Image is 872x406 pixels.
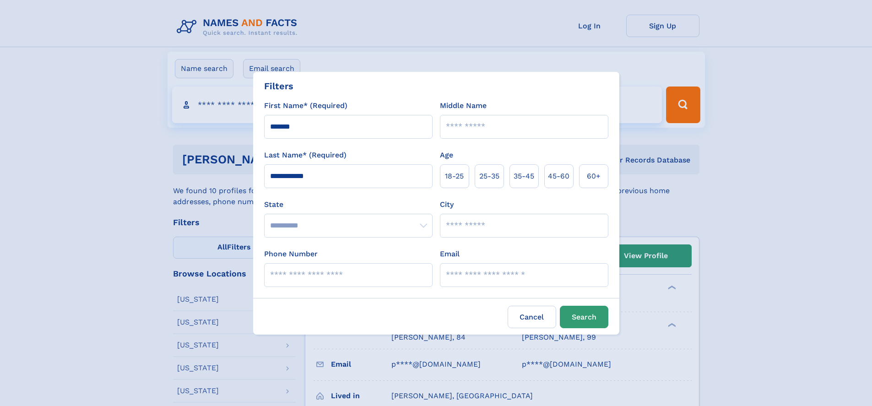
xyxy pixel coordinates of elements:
button: Search [560,306,608,328]
span: 60+ [587,171,601,182]
label: Last Name* (Required) [264,150,347,161]
label: State [264,199,433,210]
label: Middle Name [440,100,487,111]
label: Phone Number [264,249,318,260]
label: Cancel [508,306,556,328]
span: 35‑45 [514,171,534,182]
label: Age [440,150,453,161]
span: 45‑60 [548,171,569,182]
span: 18‑25 [445,171,464,182]
label: Email [440,249,460,260]
label: First Name* (Required) [264,100,347,111]
span: 25‑35 [479,171,499,182]
div: Filters [264,79,293,93]
label: City [440,199,454,210]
